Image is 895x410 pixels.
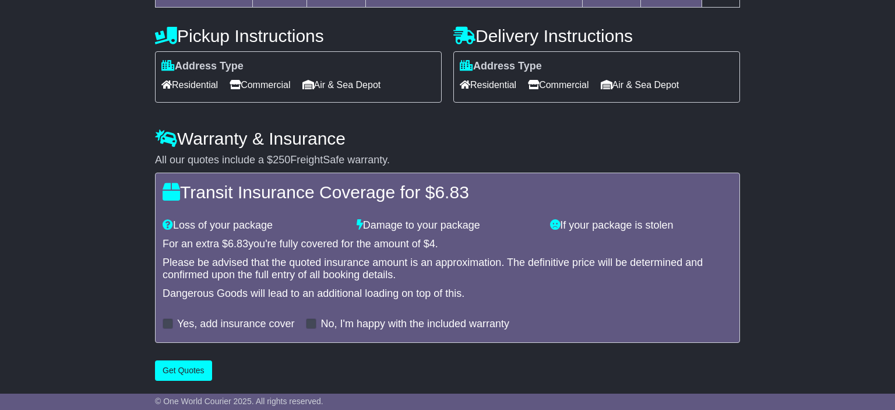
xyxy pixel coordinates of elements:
[429,238,435,250] span: 4
[460,76,516,94] span: Residential
[544,219,738,232] div: If your package is stolen
[157,219,351,232] div: Loss of your package
[460,60,542,73] label: Address Type
[230,76,290,94] span: Commercial
[177,318,294,331] label: Yes, add insurance cover
[155,129,740,148] h4: Warranty & Insurance
[273,154,290,166] span: 250
[528,76,589,94] span: Commercial
[302,76,381,94] span: Air & Sea Depot
[228,238,248,250] span: 6.83
[163,257,732,282] div: Please be advised that the quoted insurance amount is an approximation. The definitive price will...
[155,397,323,406] span: © One World Courier 2025. All rights reserved.
[163,183,732,202] h4: Transit Insurance Coverage for $
[320,318,509,331] label: No, I'm happy with the included warranty
[155,154,740,167] div: All our quotes include a $ FreightSafe warranty.
[601,76,679,94] span: Air & Sea Depot
[453,26,740,45] h4: Delivery Instructions
[155,360,212,381] button: Get Quotes
[161,60,244,73] label: Address Type
[161,76,218,94] span: Residential
[351,219,545,232] div: Damage to your package
[163,238,732,251] div: For an extra $ you're fully covered for the amount of $ .
[163,288,732,300] div: Dangerous Goods will lead to an additional loading on top of this.
[435,183,468,202] span: 6.83
[155,26,442,45] h4: Pickup Instructions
